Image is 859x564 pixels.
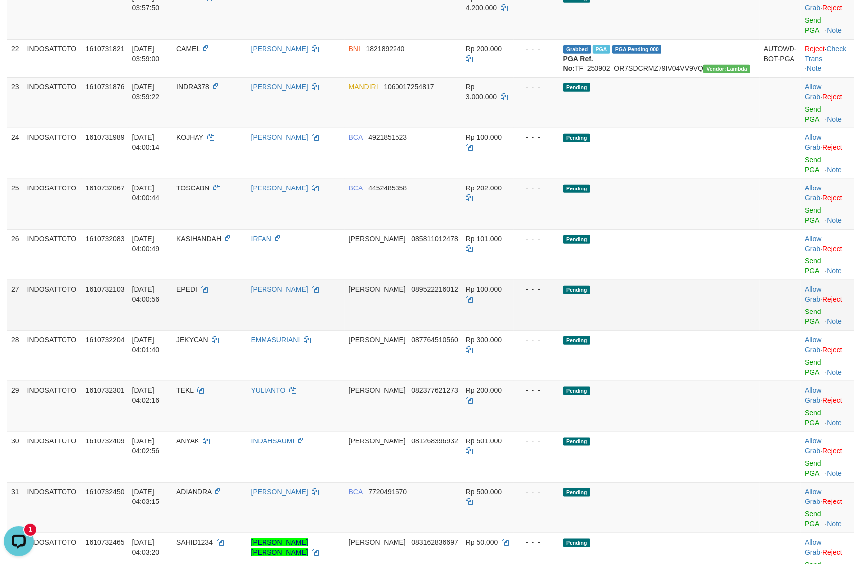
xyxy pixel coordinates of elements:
a: Note [827,368,842,376]
a: Allow Grab [805,538,821,556]
span: 1610731876 [86,83,125,91]
a: Reject [822,498,842,505]
span: 1610731821 [86,45,125,53]
td: 31 [7,482,23,533]
span: · [805,386,822,404]
span: [PERSON_NAME] [349,336,406,344]
a: Reject [822,548,842,556]
td: 28 [7,330,23,381]
a: Allow Grab [805,83,821,101]
span: [DATE] 04:00:14 [132,133,160,151]
span: Pending [563,539,590,547]
a: Send PGA [805,510,821,528]
span: 1610732103 [86,285,125,293]
td: 30 [7,432,23,482]
div: - - - [518,487,555,497]
span: · [805,538,822,556]
a: Allow Grab [805,336,821,354]
span: BNI [349,45,360,53]
div: - - - [518,82,555,92]
a: [PERSON_NAME] [251,133,308,141]
span: Copy 1060017254817 to clipboard [384,83,434,91]
td: TF_250902_OR7SDCRMZ79IV04VV9VQ [559,39,760,77]
span: Vendor URL: https://order7.1velocity.biz [703,65,750,73]
td: INDOSATTOTO [23,381,82,432]
span: KASIHANDAH [176,235,221,243]
span: Pending [563,83,590,92]
td: 26 [7,229,23,280]
a: Note [827,267,842,275]
span: [DATE] 04:03:20 [132,538,160,556]
span: · [805,83,822,101]
span: · [805,235,822,252]
span: Copy 087764510560 to clipboard [411,336,458,344]
span: Rp 300.000 [466,336,502,344]
a: IRFAN [251,235,271,243]
span: Grabbed [563,45,591,54]
span: [PERSON_NAME] [349,235,406,243]
span: Rp 50.000 [466,538,498,546]
td: · [801,179,854,229]
span: Rp 101.000 [466,235,502,243]
span: SAHID1234 [176,538,213,546]
td: 23 [7,77,23,128]
a: Note [827,469,842,477]
span: · [805,133,822,151]
span: [DATE] 04:00:49 [132,235,160,252]
td: · [801,330,854,381]
a: Send PGA [805,257,821,275]
a: Send PGA [805,308,821,325]
span: Marked by bykanggota1 [593,45,610,54]
a: Send PGA [805,459,821,477]
span: Pending [563,387,590,395]
span: Rp 100.000 [466,133,502,141]
td: 27 [7,280,23,330]
div: - - - [518,183,555,193]
a: Note [827,115,842,123]
td: INDOSATTOTO [23,128,82,179]
span: Pending [563,336,590,345]
span: Copy 7720491570 to clipboard [368,488,407,496]
span: Pending [563,185,590,193]
a: Note [827,26,842,34]
td: 25 [7,179,23,229]
a: [PERSON_NAME] [PERSON_NAME] [251,538,308,556]
a: Allow Grab [805,437,821,455]
span: [PERSON_NAME] [349,386,406,394]
td: INDOSATTOTO [23,432,82,482]
span: BCA [349,488,363,496]
a: [PERSON_NAME] [251,83,308,91]
td: · [801,77,854,128]
a: INDAHSAUMI [251,437,295,445]
div: - - - [518,44,555,54]
span: JEKYCAN [176,336,208,344]
a: Note [827,520,842,528]
span: 1610732083 [86,235,125,243]
div: - - - [518,335,555,345]
a: Send PGA [805,358,821,376]
span: INDRA378 [176,83,209,91]
span: · [805,285,822,303]
span: BCA [349,184,363,192]
a: Reject [822,346,842,354]
span: Copy 1821892240 to clipboard [366,45,405,53]
td: INDOSATTOTO [23,482,82,533]
td: INDOSATTOTO [23,229,82,280]
a: Note [807,64,822,72]
a: Reject [822,93,842,101]
div: - - - [518,385,555,395]
a: Reject [822,143,842,151]
div: - - - [518,284,555,294]
div: - - - [518,537,555,547]
td: INDOSATTOTO [23,280,82,330]
span: 1610732067 [86,184,125,192]
td: · [801,128,854,179]
a: Send PGA [805,16,821,34]
td: AUTOWD-BOT-PGA [760,39,801,77]
span: Copy 4921851523 to clipboard [368,133,407,141]
span: [DATE] 04:02:16 [132,386,160,404]
span: Rp 200.000 [466,386,502,394]
div: - - - [518,436,555,446]
span: [PERSON_NAME] [349,437,406,445]
span: · [805,437,822,455]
